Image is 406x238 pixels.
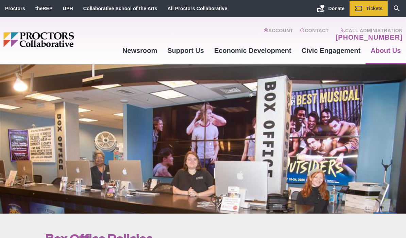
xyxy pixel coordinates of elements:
a: Civic Engagement [297,41,366,60]
a: UPH [63,6,73,11]
a: Support Us [162,41,209,60]
a: Economic Development [209,41,297,60]
a: All Proctors Collaborative [167,6,227,11]
a: Account [264,28,293,41]
a: [PHONE_NUMBER] [336,33,403,41]
a: Collaborative School of the Arts [83,6,157,11]
img: Proctors logo [3,32,117,47]
a: theREP [35,6,53,11]
a: Proctors [5,6,25,11]
a: About Us [366,41,406,60]
a: Donate [312,1,350,16]
a: Newsroom [117,41,162,60]
a: Tickets [350,1,388,16]
a: Search [388,1,406,16]
span: Donate [328,6,344,11]
span: Call Administration [334,28,403,33]
span: Tickets [366,6,383,11]
a: Contact [300,28,329,41]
